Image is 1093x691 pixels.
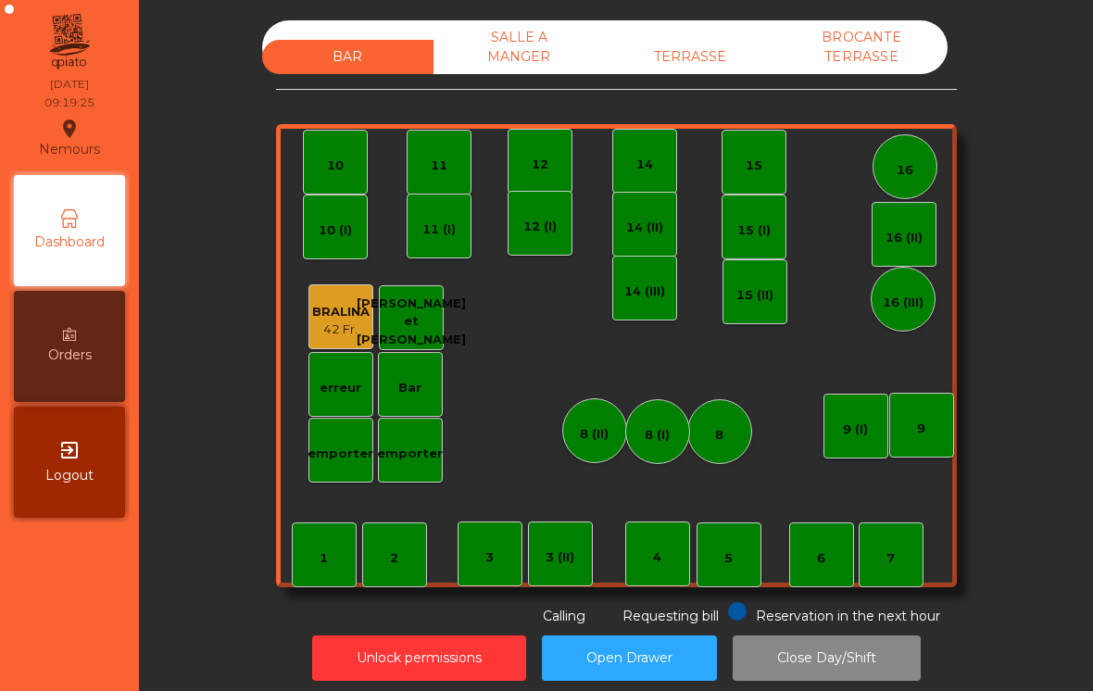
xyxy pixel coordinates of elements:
[312,635,526,681] button: Unlock permissions
[626,219,663,237] div: 14 (II)
[776,20,948,74] div: BROCANTE TERRASSE
[422,220,456,239] div: 11 (I)
[817,549,825,568] div: 6
[485,548,494,567] div: 3
[605,40,776,74] div: TERRASSE
[262,40,433,74] div: BAR
[532,156,548,174] div: 12
[715,426,723,445] div: 8
[737,221,771,240] div: 15 (I)
[883,294,923,312] div: 16 (III)
[886,229,923,247] div: 16 (II)
[622,608,719,624] span: Requesting bill
[357,295,466,349] div: [PERSON_NAME] et [PERSON_NAME]
[390,549,398,568] div: 2
[733,635,921,681] button: Close Day/Shift
[320,379,361,397] div: erreur
[724,549,733,568] div: 5
[645,426,670,445] div: 8 (I)
[580,425,609,444] div: 8 (II)
[46,9,92,74] img: qpiato
[45,466,94,485] span: Logout
[917,420,925,438] div: 9
[746,157,762,175] div: 15
[327,157,344,175] div: 10
[543,608,585,624] span: Calling
[624,283,665,301] div: 14 (III)
[312,320,370,339] div: 42 Fr.
[843,421,868,439] div: 9 (I)
[897,161,913,180] div: 16
[542,635,717,681] button: Open Drawer
[312,303,370,321] div: BRALINA
[433,20,605,74] div: SALLE A MANGER
[308,445,373,463] div: emporter
[636,156,653,174] div: 14
[377,445,443,463] div: emporter
[50,76,89,93] div: [DATE]
[39,115,100,161] div: Nemours
[320,549,328,568] div: 1
[319,221,352,240] div: 10 (I)
[886,549,895,568] div: 7
[431,157,447,175] div: 11
[44,94,94,111] div: 09:19:25
[756,608,940,624] span: Reservation in the next hour
[398,379,421,397] div: Bar
[736,286,773,305] div: 15 (II)
[58,439,81,461] i: exit_to_app
[546,548,574,567] div: 3 (II)
[58,118,81,140] i: location_on
[523,218,557,236] div: 12 (I)
[34,232,105,252] span: Dashboard
[653,548,661,567] div: 4
[48,345,92,365] span: Orders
